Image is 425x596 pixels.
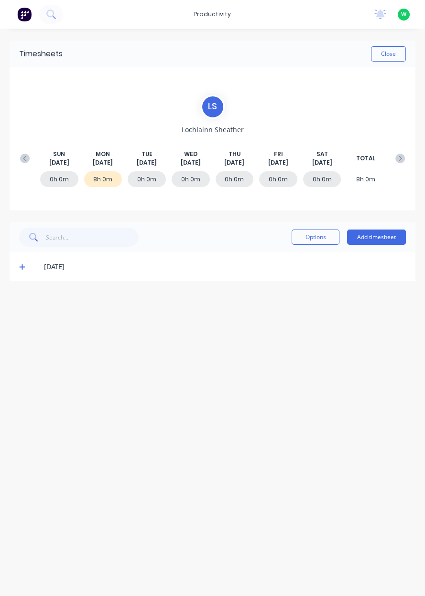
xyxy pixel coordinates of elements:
span: [DATE] [49,158,69,167]
span: SUN [53,150,65,158]
div: 0h 0m [259,171,297,187]
div: 0h 0m [128,171,166,187]
button: Add timesheet [347,230,406,245]
input: Search... [46,228,139,247]
span: [DATE] [224,158,244,167]
span: WED [184,150,197,158]
span: W [401,10,406,19]
span: THU [229,150,240,158]
div: 0h 0m [40,171,78,187]
div: 8h 0m [347,171,385,187]
span: SAT [316,150,328,158]
div: productivity [189,7,236,21]
div: [DATE] [44,261,406,272]
div: 0h 0m [216,171,254,187]
span: [DATE] [137,158,157,167]
span: Lochlainn Sheather [182,125,244,135]
span: FRI [273,150,283,158]
img: Factory [17,7,32,21]
span: [DATE] [93,158,113,167]
span: MON [96,150,110,158]
div: 0h 0m [303,171,341,187]
span: [DATE] [181,158,201,167]
span: TOTAL [356,154,375,163]
span: TUE [142,150,153,158]
div: 8h 0m [84,171,122,187]
div: L S [201,95,225,119]
div: Timesheets [19,48,63,60]
button: Options [292,230,339,245]
span: [DATE] [268,158,288,167]
div: 0h 0m [172,171,210,187]
span: [DATE] [312,158,332,167]
button: Close [371,46,406,62]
